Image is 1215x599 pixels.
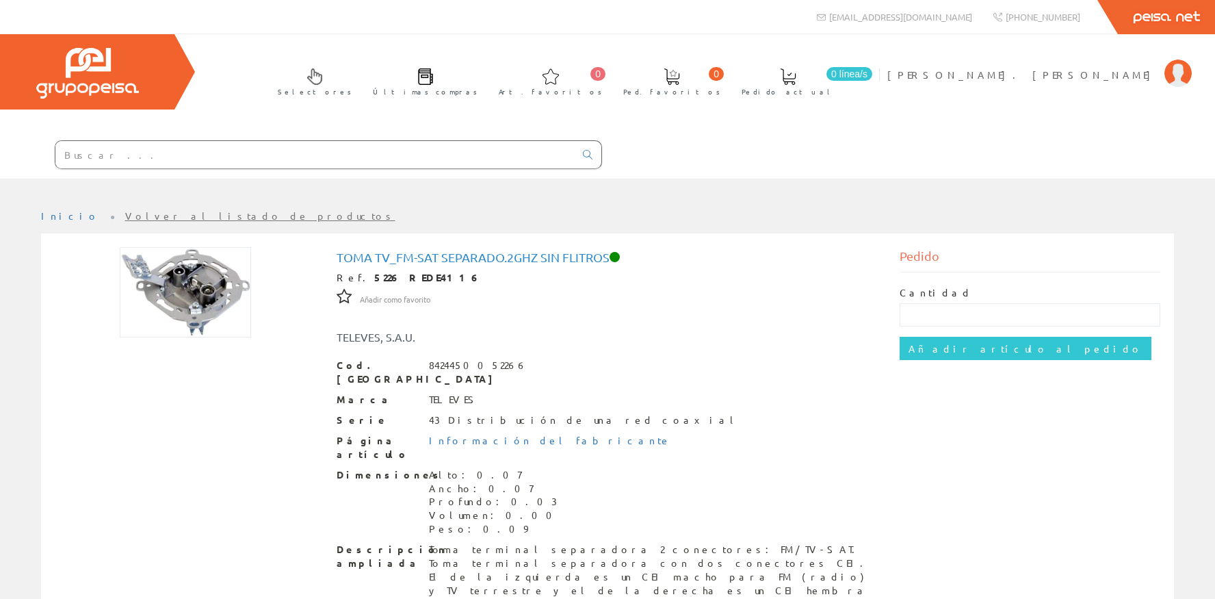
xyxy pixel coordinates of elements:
span: 0 línea/s [826,67,872,81]
div: Volumen: 0.00 [429,509,560,522]
div: TELEVES [429,393,480,407]
div: Alto: 0.07 [429,468,560,482]
span: Marca [337,393,419,407]
div: Ancho: 0.07 [429,482,560,496]
span: Página artículo [337,434,419,461]
span: Últimas compras [373,85,478,99]
div: Peso: 0.09 [429,522,560,536]
div: Ref. [337,271,879,285]
a: Inicio [41,209,99,222]
span: Descripción ampliada [337,543,419,570]
span: 0 [709,67,724,81]
input: Añadir artículo al pedido [900,337,1151,360]
a: Volver al listado de productos [125,209,395,222]
h1: Toma tv_fm-sat separado.2ghz sin flitros [337,251,879,264]
span: Ped. favoritos [623,85,720,99]
a: Selectores [264,57,358,104]
span: Pedido actual [742,85,835,99]
a: Información del fabricante [429,434,671,446]
label: Cantidad [900,286,972,300]
div: Pedido [900,247,1161,272]
a: Añadir como favorito [360,292,430,305]
span: Art. favoritos [499,85,602,99]
span: Serie [337,413,419,427]
div: 43 Distribución de una red coaxial [429,413,739,427]
input: Buscar ... [55,141,575,168]
a: Últimas compras [359,57,484,104]
span: Selectores [278,85,352,99]
span: [EMAIL_ADDRESS][DOMAIN_NAME] [829,11,972,23]
div: 8424450052266 [429,359,527,372]
span: 0 [590,67,605,81]
span: [PERSON_NAME]. [PERSON_NAME] [887,68,1158,81]
span: Cod. [GEOGRAPHIC_DATA] [337,359,419,386]
a: [PERSON_NAME]. [PERSON_NAME] [887,57,1192,70]
strong: 5226 REDE4116 [374,271,480,283]
img: Grupo Peisa [36,48,139,99]
span: Añadir como favorito [360,294,430,305]
div: Profundo: 0.03 [429,495,560,509]
img: Foto artículo Toma tv_fm-sat separado.2ghz sin flitros (192x131.56316916488) [120,247,251,337]
span: Dimensiones [337,468,419,482]
span: [PHONE_NUMBER] [1006,11,1080,23]
div: TELEVES, S.A.U. [326,329,655,345]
